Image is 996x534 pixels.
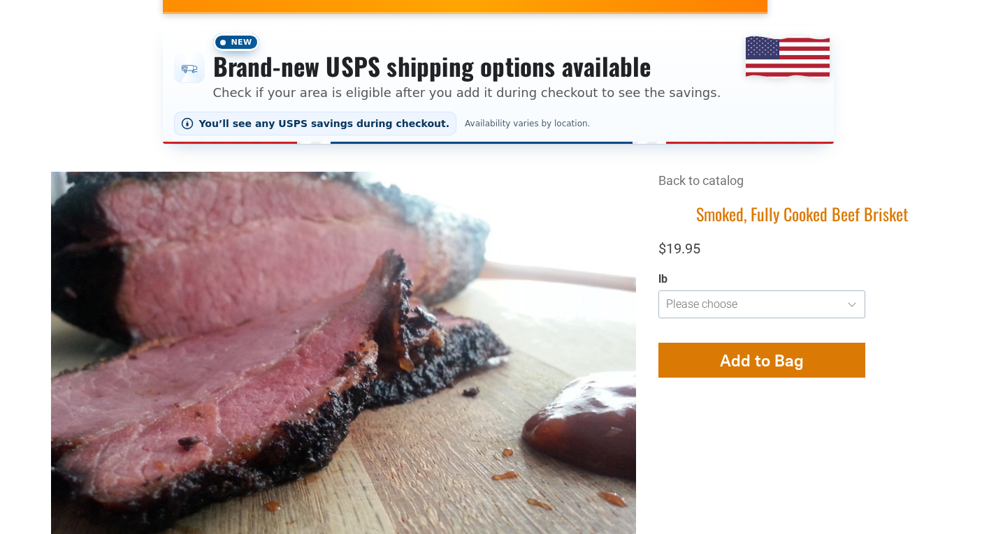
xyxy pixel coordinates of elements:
div: lb [658,272,865,287]
p: Check if your area is eligible after you add it during checkout to see the savings. [213,83,721,102]
span: Add to Bag [720,350,804,371]
span: New [213,34,259,51]
div: Breadcrumbs [658,172,946,203]
h3: Brand-new USPS shipping options available [213,51,721,82]
span: $19.95 [658,240,700,257]
h1: Smoked, Fully Cooked Beef Brisket [658,203,946,225]
span: Availability varies by location. [462,119,593,128]
button: Add to Bag [658,343,865,378]
div: Shipping options announcement [163,25,834,144]
a: Back to catalog [658,173,744,188]
span: You’ll see any USPS savings during checkout. [199,118,450,129]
